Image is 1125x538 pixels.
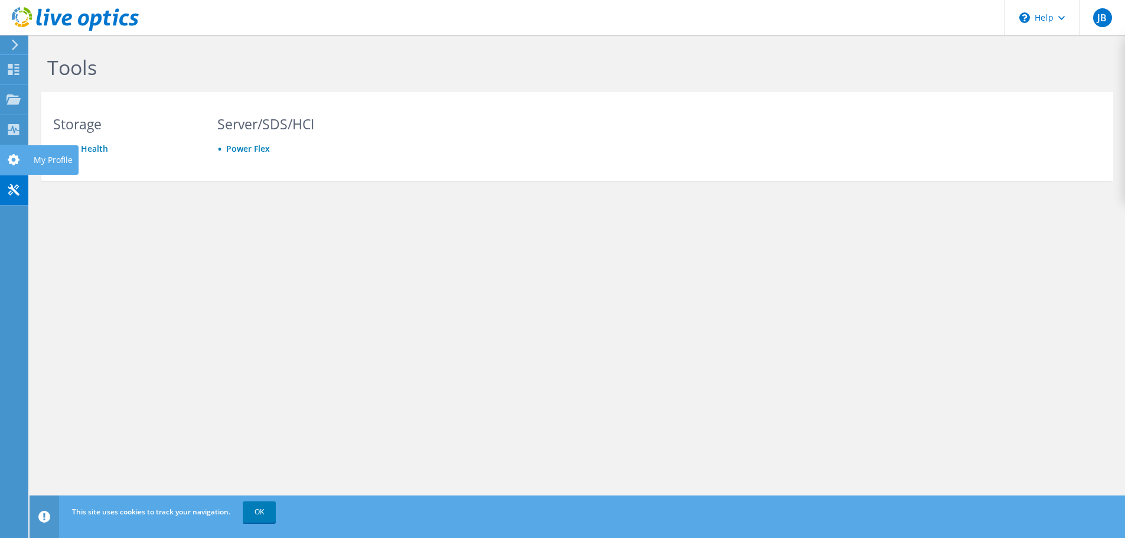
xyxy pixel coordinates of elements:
span: JB [1093,8,1112,27]
div: My Profile [28,145,79,175]
h3: Server/SDS/HCI [217,118,359,131]
a: Power Flex [226,143,270,154]
h3: Storage [53,118,195,131]
a: SAN Health [62,143,108,154]
a: OK [243,501,276,523]
h1: Tools [47,55,844,80]
span: This site uses cookies to track your navigation. [72,507,230,517]
svg: \n [1019,12,1030,23]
